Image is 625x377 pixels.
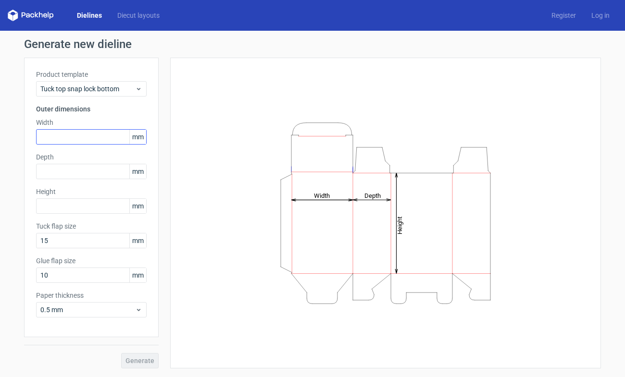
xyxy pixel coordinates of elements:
label: Product template [36,70,147,79]
span: mm [129,130,146,144]
tspan: Width [314,192,330,199]
tspan: Height [396,216,403,234]
span: Tuck top snap lock bottom [40,84,135,94]
tspan: Depth [364,192,381,199]
span: mm [129,199,146,213]
label: Tuck flap size [36,221,147,231]
a: Log in [584,11,617,20]
span: mm [129,233,146,248]
label: Width [36,118,147,127]
label: Paper thickness [36,291,147,300]
label: Depth [36,152,147,162]
h3: Outer dimensions [36,104,147,114]
a: Dielines [69,11,110,20]
span: 0.5 mm [40,305,135,315]
span: mm [129,268,146,282]
a: Diecut layouts [110,11,167,20]
a: Register [544,11,584,20]
h1: Generate new dieline [24,38,601,50]
label: Height [36,187,147,196]
label: Glue flap size [36,256,147,266]
span: mm [129,164,146,179]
